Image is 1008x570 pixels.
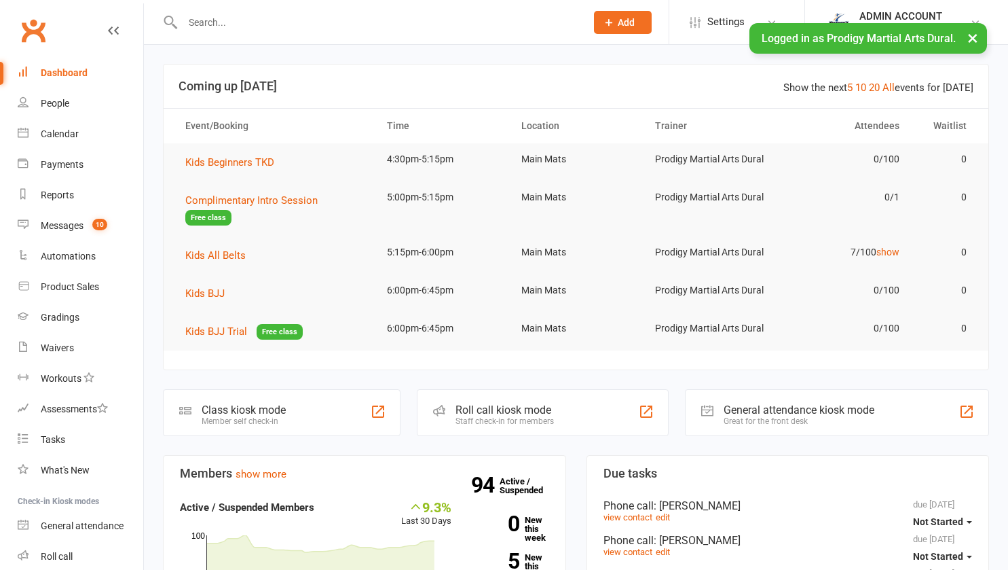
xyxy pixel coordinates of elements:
[654,499,741,512] span: : [PERSON_NAME]
[912,313,979,344] td: 0
[185,249,246,262] span: Kids All Belts
[882,82,895,94] a: All
[41,312,79,323] div: Gradings
[401,499,451,514] div: 9.3%
[643,236,777,268] td: Prodigy Martial Arts Dural
[401,499,451,529] div: Last 30 Days
[375,143,509,175] td: 4:30pm-5:15pm
[509,109,643,143] th: Location
[724,416,874,426] div: Great for the front desk
[257,324,303,340] span: Free class
[179,13,576,32] input: Search...
[643,143,777,175] td: Prodigy Martial Arts Dural
[777,109,912,143] th: Attendees
[455,416,554,426] div: Staff check-in for members
[847,82,853,94] a: 5
[912,236,979,268] td: 0
[509,143,643,175] td: Main Mats
[707,7,745,37] span: Settings
[912,143,979,175] td: 0
[185,247,255,264] button: Kids All Belts
[185,194,318,207] span: Complimentary Intro Session
[18,425,143,455] a: Tasks
[41,281,99,292] div: Product Sales
[777,313,912,344] td: 0/100
[41,190,74,200] div: Reports
[41,98,69,109] div: People
[18,58,143,88] a: Dashboard
[18,211,143,241] a: Messages 10
[913,516,963,527] span: Not Started
[762,32,956,45] span: Logged in as Prodigy Martial Arts Dural.
[18,455,143,486] a: What's New
[375,236,509,268] td: 5:15pm-6:00pm
[656,547,670,557] a: edit
[185,154,284,171] button: Kids Beginners TKD
[643,181,777,213] td: Prodigy Martial Arts Dural
[185,287,225,300] span: Kids BJJ
[41,159,83,170] div: Payments
[173,109,375,143] th: Event/Booking
[654,534,741,547] span: : [PERSON_NAME]
[509,313,643,344] td: Main Mats
[912,181,979,213] td: 0
[41,67,88,78] div: Dashboard
[185,285,234,302] button: Kids BJJ
[643,313,777,344] td: Prodigy Martial Arts Dural
[509,236,643,268] td: Main Mats
[18,88,143,119] a: People
[500,467,559,505] a: 94Active / Suspended
[471,475,500,495] strong: 94
[777,274,912,306] td: 0/100
[960,23,985,52] button: ×
[603,512,652,522] a: view contact
[603,534,973,547] div: Phone call
[41,128,79,139] div: Calendar
[16,14,50,48] a: Clubworx
[913,510,972,534] button: Not Started
[41,520,124,531] div: General attendance
[41,342,74,353] div: Waivers
[41,434,65,445] div: Tasks
[375,313,509,344] td: 6:00pm-6:45pm
[855,82,866,94] a: 10
[859,22,968,35] div: Prodigy Martial Arts Dural
[656,512,670,522] a: edit
[603,547,652,557] a: view contact
[375,274,509,306] td: 6:00pm-6:45pm
[41,404,108,414] div: Assessments
[41,465,90,476] div: What's New
[202,416,286,426] div: Member self check-in
[202,404,286,416] div: Class kiosk mode
[912,274,979,306] td: 0
[643,109,777,143] th: Trainer
[912,109,979,143] th: Waitlist
[777,181,912,213] td: 0/1
[185,156,274,168] span: Kids Beginners TKD
[18,272,143,302] a: Product Sales
[41,251,96,262] div: Automations
[643,274,777,306] td: Prodigy Martial Arts Dural
[18,394,143,425] a: Assessments
[18,363,143,394] a: Workouts
[185,192,362,226] button: Complimentary Intro SessionFree class
[41,373,81,384] div: Workouts
[869,82,880,94] a: 20
[179,79,973,93] h3: Coming up [DATE]
[509,181,643,213] td: Main Mats
[180,467,549,480] h3: Members
[18,333,143,363] a: Waivers
[185,323,303,340] button: Kids BJJ TrialFree class
[18,180,143,211] a: Reports
[455,404,554,416] div: Roll call kiosk mode
[18,241,143,272] a: Automations
[594,11,652,34] button: Add
[18,119,143,149] a: Calendar
[92,219,107,230] span: 10
[777,143,912,175] td: 0/100
[472,514,519,534] strong: 0
[180,501,314,514] strong: Active / Suspended Members
[777,236,912,268] td: 7/100
[783,79,973,96] div: Show the next events for [DATE]
[825,9,853,36] img: thumb_image1686208220.png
